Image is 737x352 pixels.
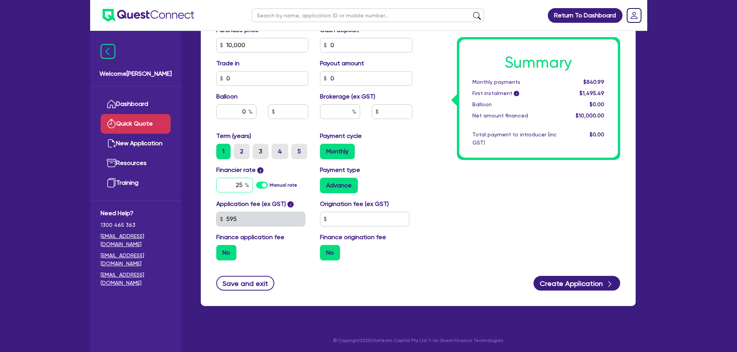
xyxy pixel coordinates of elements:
label: Application fee (ex GST) [216,199,286,209]
img: resources [107,158,116,168]
span: i [257,167,263,173]
div: Total payment to introducer (inc GST) [467,131,563,147]
img: quick-quote [107,119,116,128]
a: [EMAIL_ADDRESS][DOMAIN_NAME] [101,271,171,287]
div: Monthly payments [467,78,563,86]
label: 5 [291,144,307,159]
a: Dropdown toggle [624,5,644,26]
span: $10,000.00 [576,112,604,119]
h1: Summary [472,53,605,72]
a: New Application [101,134,171,153]
a: Quick Quote [101,114,171,134]
span: Welcome [PERSON_NAME] [99,69,172,78]
a: Dashboard [101,94,171,114]
span: $1,495.49 [580,90,604,96]
span: $840.99 [583,79,604,85]
span: i [287,201,294,207]
label: Balloon [216,92,238,101]
img: icon-menu-close [101,44,115,59]
label: Term (years) [216,131,251,141]
label: Payment type [320,165,360,175]
span: Need Help? [101,209,171,218]
label: Origination fee (ex GST) [320,199,389,209]
p: © Copyright 2025 Oneteam Capital Pty Ltd T/as Quest Finance Technologies [195,337,641,344]
span: $0.00 [590,131,604,138]
div: First instalment [467,89,563,97]
label: Payment cycle [320,131,362,141]
label: No [320,245,340,260]
button: Create Application [534,276,620,291]
label: 1 [216,144,231,159]
div: Balloon [467,100,563,109]
a: Resources [101,153,171,173]
label: Brokerage (ex GST) [320,92,375,101]
div: Net amount financed [467,112,563,120]
span: $0.00 [590,101,604,107]
img: training [107,178,116,187]
label: 3 [253,144,268,159]
img: quest-connect-logo-blue [103,9,194,22]
label: 2 [234,144,250,159]
label: Finance application fee [216,233,284,242]
label: Financier rate [216,165,264,175]
img: new-application [107,139,116,148]
label: Trade in [216,59,239,68]
a: [EMAIL_ADDRESS][DOMAIN_NAME] [101,252,171,268]
span: i [514,91,519,97]
label: Payout amount [320,59,364,68]
input: Search by name, application ID or mobile number... [252,9,484,22]
label: 4 [272,144,288,159]
label: Finance origination fee [320,233,386,242]
label: Manual rate [270,182,297,189]
a: Return To Dashboard [548,8,622,23]
button: Save and exit [216,276,275,291]
label: No [216,245,236,260]
span: 1300 465 363 [101,221,171,229]
label: Monthly [320,144,355,159]
a: Training [101,173,171,193]
label: Advance [320,178,358,193]
a: [EMAIL_ADDRESS][DOMAIN_NAME] [101,232,171,248]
